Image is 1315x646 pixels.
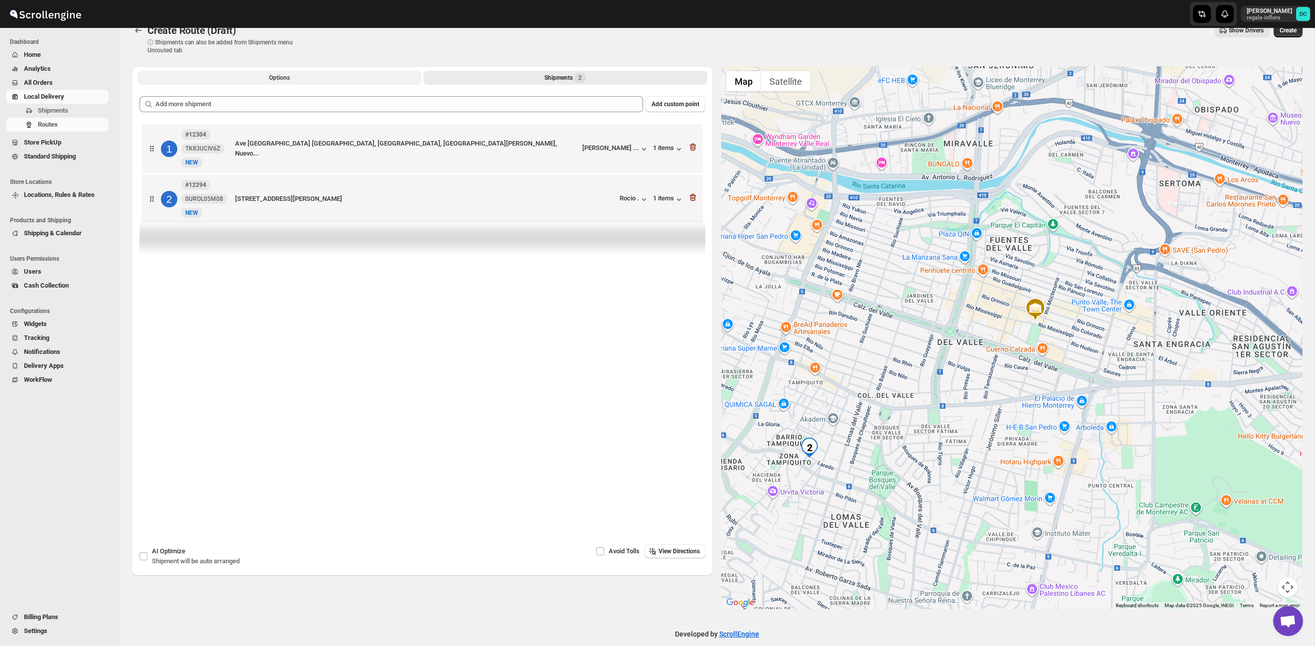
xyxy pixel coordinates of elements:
[142,175,703,223] div: 2#122940UROL05M08NewNEW[STREET_ADDRESS][PERSON_NAME]Rocio .1 items
[185,181,206,188] b: #12294
[6,265,109,279] button: Users
[6,317,109,331] button: Widgets
[24,79,53,86] span: All Orders
[6,104,109,118] button: Shipments
[38,121,58,128] span: Routes
[1215,23,1270,37] button: Show Drivers
[142,125,703,172] div: 1#12304TK83UCIV6ZNewNEWAve [GEOGRAPHIC_DATA] [GEOGRAPHIC_DATA], [GEOGRAPHIC_DATA], [GEOGRAPHIC_DA...
[10,307,113,315] span: Configurations
[24,153,76,160] span: Standard Shipping
[24,362,64,369] span: Delivery Apps
[24,93,64,100] span: Local Delivery
[152,557,240,565] span: Shipment will be auto arranged
[24,282,69,289] span: Cash Collection
[1260,603,1300,608] a: Report a map error
[185,195,223,203] span: 0UROL05M08
[1165,603,1234,608] span: Map data ©2025 Google, INEGI
[8,1,83,26] img: ScrollEngine
[724,596,757,609] img: Google
[1280,26,1297,34] span: Create
[147,24,236,36] span: Create Route (Draft)
[10,216,113,224] span: Products and Shipping
[185,131,206,138] b: #12304
[24,51,41,58] span: Home
[726,71,761,91] button: Show street map
[1247,7,1292,15] p: [PERSON_NAME]
[719,630,759,638] a: ScrollEngine
[10,255,113,263] span: Users Permissions
[6,624,109,638] button: Settings
[675,629,759,639] p: Developed by
[1116,602,1159,609] button: Keyboard shortcuts
[137,71,421,85] button: All Route Options
[6,62,109,76] button: Analytics
[653,194,684,204] button: 1 items
[6,331,109,345] button: Tracking
[1296,7,1310,21] span: DAVID CORONADO
[1247,15,1292,21] p: regala-inflora
[147,38,304,54] p: ⓘ Shipments can also be added from Shipments menu Unrouted tab
[131,23,145,37] button: Routes
[658,547,700,555] span: View Directions
[6,188,109,202] button: Locations, Rules & Rates
[161,191,177,207] div: 2
[185,145,220,153] span: TK83UCIV6Z
[10,178,113,186] span: Store Locations
[152,547,185,555] span: AI Optimize
[423,71,707,85] button: Selected Shipments
[652,100,699,108] span: Add custom point
[185,159,198,166] span: NEW
[799,438,819,458] div: 2
[724,596,757,609] a: Open this area in Google Maps (opens a new window)
[6,345,109,359] button: Notifications
[6,118,109,132] button: Routes
[131,88,713,501] div: Selected Shipments
[24,65,51,72] span: Analytics
[24,268,41,275] span: Users
[544,73,586,83] div: Shipments
[24,348,60,355] span: Notifications
[578,74,582,82] span: 2
[6,48,109,62] button: Home
[1241,6,1311,22] button: User menu
[24,334,49,341] span: Tracking
[6,226,109,240] button: Shipping & Calendar
[1300,11,1307,17] text: DC
[24,139,61,146] span: Store PickUp
[24,229,82,237] span: Shipping & Calendar
[582,144,649,154] button: [PERSON_NAME] ...
[24,613,58,621] span: Billing Plans
[38,107,68,114] span: Shipments
[235,194,616,204] div: [STREET_ADDRESS][PERSON_NAME]
[235,139,578,159] div: Ave [GEOGRAPHIC_DATA] [GEOGRAPHIC_DATA], [GEOGRAPHIC_DATA], [GEOGRAPHIC_DATA][PERSON_NAME], Nuevo...
[645,544,706,558] button: View Directions
[6,76,109,90] button: All Orders
[6,610,109,624] button: Billing Plans
[6,359,109,373] button: Delivery Apps
[609,547,640,555] span: Avoid Tolls
[761,71,810,91] button: Show satellite imagery
[1240,603,1254,608] a: Terms (opens in new tab)
[10,38,113,46] span: Dashboard
[653,144,684,154] button: 1 items
[24,376,52,383] span: WorkFlow
[24,191,95,198] span: Locations, Rules & Rates
[1229,26,1264,34] span: Show Drivers
[161,141,177,157] div: 1
[6,279,109,293] button: Cash Collection
[646,96,705,112] button: Add custom point
[582,144,639,152] div: [PERSON_NAME] ...
[155,96,643,112] input: Add more shipment
[24,627,47,635] span: Settings
[6,373,109,387] button: WorkFlow
[1274,23,1303,37] button: Create
[185,209,198,216] span: NEW
[1278,577,1298,597] button: Map camera controls
[620,194,649,204] button: Rocio .
[24,320,47,327] span: Widgets
[269,74,290,82] span: Options
[1273,606,1303,636] div: Open chat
